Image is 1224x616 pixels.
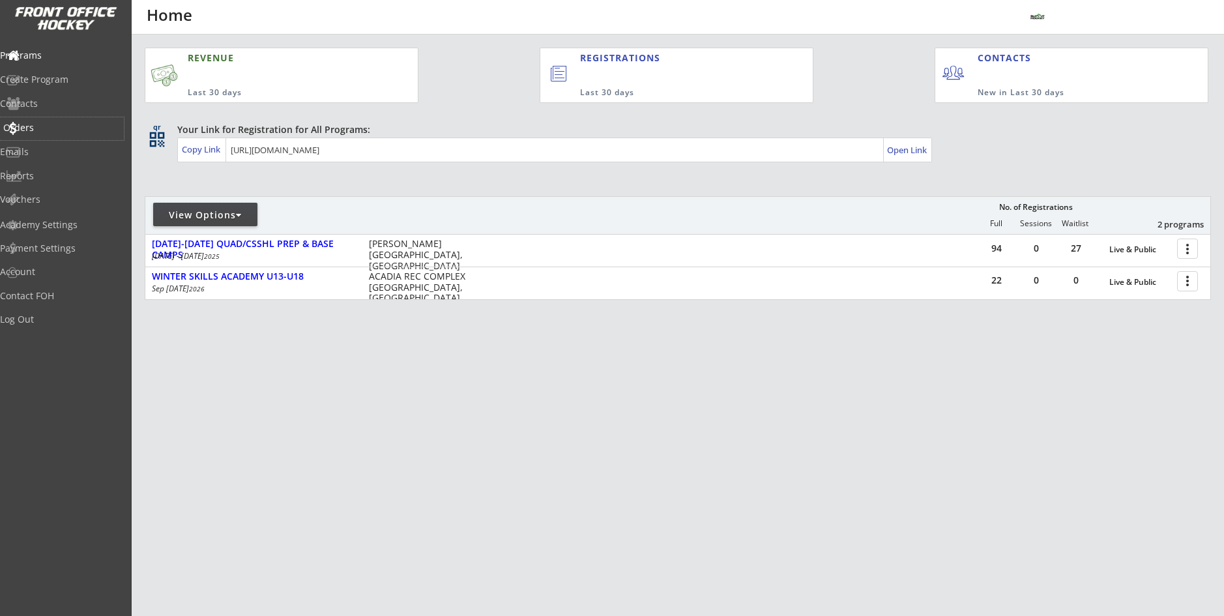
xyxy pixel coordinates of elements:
div: 0 [1017,244,1056,253]
div: Open Link [887,145,928,156]
div: Sessions [1017,219,1056,228]
div: 94 [977,244,1016,253]
button: more_vert [1177,239,1198,259]
div: No. of Registrations [995,203,1076,212]
div: 0 [1056,276,1096,285]
div: Live & Public [1109,245,1171,254]
div: Orders [3,123,121,132]
div: CONTACTS [978,51,1037,65]
div: View Options [153,209,257,222]
div: Sep [DATE] [152,285,351,293]
button: qr_code [147,130,167,149]
em: 2026 [189,284,205,293]
div: Full [977,219,1016,228]
div: ACADIA REC COMPLEX [GEOGRAPHIC_DATA], [GEOGRAPHIC_DATA] [369,271,471,304]
div: WINTER SKILLS ACADEMY U13-U18 [152,271,355,282]
div: 0 [1017,276,1056,285]
div: Your Link for Registration for All Programs: [177,123,1171,136]
em: 2025 [204,252,220,261]
div: Copy Link [182,143,223,155]
div: REGISTRATIONS [580,51,752,65]
div: [PERSON_NAME] [GEOGRAPHIC_DATA], [GEOGRAPHIC_DATA] [369,239,471,271]
div: [DATE] - [DATE] [152,252,351,260]
div: Last 30 days [580,87,759,98]
button: more_vert [1177,271,1198,291]
div: REVENUE [188,51,355,65]
div: Last 30 days [188,87,355,98]
div: 27 [1056,244,1096,253]
div: 2 programs [1136,218,1204,230]
div: Live & Public [1109,278,1171,287]
div: [DATE]-[DATE] QUAD/CSSHL PREP & BASE CAMPS [152,239,355,261]
div: Waitlist [1056,219,1095,228]
div: 22 [977,276,1016,285]
div: New in Last 30 days [978,87,1147,98]
a: Open Link [887,141,928,159]
div: qr [149,123,164,132]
